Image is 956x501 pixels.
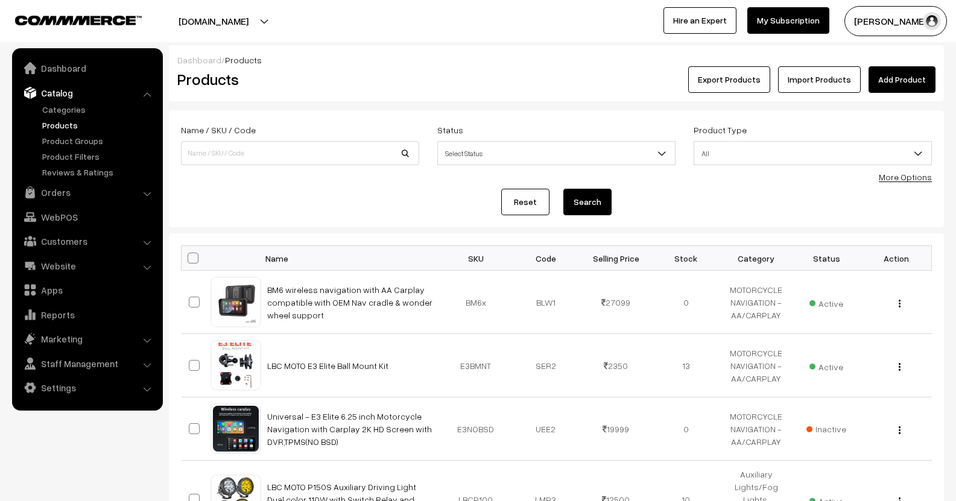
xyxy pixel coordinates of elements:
a: Settings [15,377,159,399]
td: 2350 [581,334,651,397]
a: Orders [15,181,159,203]
a: Dashboard [177,55,221,65]
th: Code [511,246,581,271]
button: Search [563,189,612,215]
a: My Subscription [747,7,829,34]
td: SER2 [511,334,581,397]
a: BM6 wireless navigation with AA Carplay compatible with OEM Nav cradle & wonder wheel support [267,285,432,320]
a: Universal - E3 Elite 6.25 inch Motorcycle Navigation with Carplay 2K HD Screen with DVR,TPMS(NO BSD) [267,411,432,447]
span: All [694,143,931,164]
a: Customers [15,230,159,252]
td: BLW1 [511,271,581,334]
td: MOTORCYCLE NAVIGATION - AA/CARPLAY [721,271,791,334]
button: Export Products [688,66,770,93]
a: Hire an Expert [663,7,736,34]
span: Active [809,294,843,310]
input: Name / SKU / Code [181,141,419,165]
td: 27099 [581,271,651,334]
a: Product Filters [39,150,159,163]
span: Select Status [437,141,676,165]
a: Reports [15,304,159,326]
td: 13 [651,334,721,397]
a: Reset [501,189,549,215]
th: Selling Price [581,246,651,271]
span: Select Status [438,143,675,164]
a: Marketing [15,328,159,350]
a: Apps [15,279,159,301]
a: COMMMERCE [15,12,121,27]
a: Catalog [15,82,159,104]
button: [PERSON_NAME] [844,6,947,36]
h2: Products [177,70,418,89]
td: 19999 [581,397,651,461]
label: Name / SKU / Code [181,124,256,136]
td: MOTORCYCLE NAVIGATION - AA/CARPLAY [721,334,791,397]
img: Menu [899,426,901,434]
label: Status [437,124,463,136]
a: Staff Management [15,353,159,374]
th: Action [861,246,931,271]
th: Stock [651,246,721,271]
span: Inactive [806,423,846,435]
td: 0 [651,397,721,461]
img: Menu [899,300,901,307]
a: Products [39,119,159,131]
td: 0 [651,271,721,334]
img: Menu [899,363,901,371]
th: SKU [441,246,511,271]
td: BM6x [441,271,511,334]
button: [DOMAIN_NAME] [136,6,291,36]
th: Name [260,246,441,271]
td: UEE2 [511,397,581,461]
img: COMMMERCE [15,16,142,25]
a: Website [15,255,159,277]
a: Import Products [778,66,861,93]
a: Categories [39,103,159,116]
label: Product Type [694,124,747,136]
span: Active [809,358,843,373]
th: Category [721,246,791,271]
span: All [694,141,932,165]
a: More Options [879,172,932,182]
a: LBC MOTO E3 Elite Ball Mount Kit [267,361,388,371]
a: Add Product [869,66,935,93]
td: E3BMNT [441,334,511,397]
a: Dashboard [15,57,159,79]
th: Status [791,246,861,271]
td: E3NOBSD [441,397,511,461]
a: Product Groups [39,134,159,147]
img: user [923,12,941,30]
div: / [177,54,935,66]
a: WebPOS [15,206,159,228]
a: Reviews & Ratings [39,166,159,178]
td: MOTORCYCLE NAVIGATION - AA/CARPLAY [721,397,791,461]
span: Products [225,55,262,65]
